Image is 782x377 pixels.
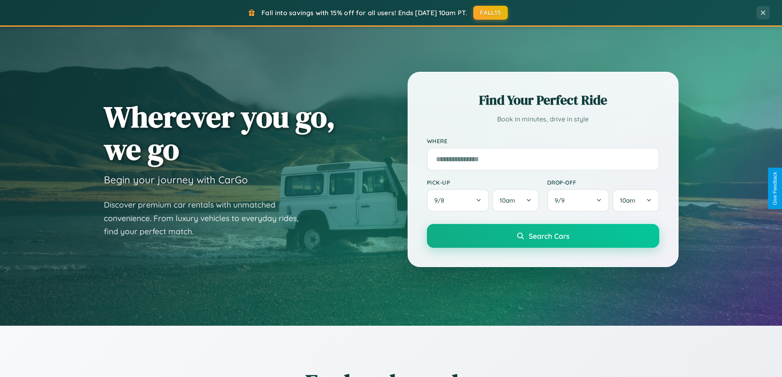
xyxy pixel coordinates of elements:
label: Drop-off [547,179,659,186]
button: FALL15 [473,6,508,20]
button: Search Cars [427,224,659,248]
span: 10am [500,196,515,204]
p: Book in minutes, drive in style [427,113,659,125]
label: Where [427,137,659,144]
h1: Wherever you go, we go [104,101,335,165]
button: 9/9 [547,189,610,212]
span: 9 / 9 [555,196,569,204]
button: 9/8 [427,189,489,212]
button: 10am [612,189,659,212]
p: Discover premium car rentals with unmatched convenience. From luxury vehicles to everyday rides, ... [104,198,309,238]
h3: Begin your journey with CarGo [104,174,248,186]
div: Give Feedback [772,172,778,205]
span: 10am [620,196,635,204]
span: Search Cars [529,231,569,240]
button: 10am [492,189,539,212]
label: Pick-up [427,179,539,186]
span: Fall into savings with 15% off for all users! Ends [DATE] 10am PT. [261,9,467,17]
span: 9 / 8 [434,196,448,204]
h2: Find Your Perfect Ride [427,91,659,109]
